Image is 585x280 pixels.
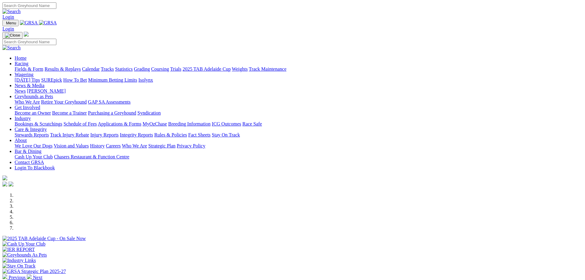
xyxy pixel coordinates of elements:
img: Stay On Track [2,263,35,269]
a: [DATE] Tips [15,77,40,83]
a: Previous [2,275,27,280]
img: IER REPORT [2,247,35,252]
img: chevron-right-pager-white.svg [27,274,32,279]
img: Close [5,33,20,38]
a: Calendar [82,66,100,72]
a: [PERSON_NAME] [27,88,66,94]
a: Fact Sheets [188,132,211,137]
a: About [15,138,27,143]
img: Search [2,45,21,51]
a: Login [2,14,14,19]
a: Tracks [101,66,114,72]
a: Greyhounds as Pets [15,94,53,99]
span: Previous [9,275,26,280]
a: Get Involved [15,105,40,110]
a: How To Bet [63,77,87,83]
a: Rules & Policies [154,132,187,137]
a: Wagering [15,72,34,77]
a: Become an Owner [15,110,51,115]
a: Grading [134,66,150,72]
a: Integrity Reports [120,132,153,137]
div: Bar & Dining [15,154,583,160]
img: GRSA [39,20,57,26]
button: Toggle navigation [2,32,23,39]
div: Wagering [15,77,583,83]
a: Bookings & Scratchings [15,121,62,126]
a: Home [15,55,27,61]
div: News & Media [15,88,583,94]
button: Toggle navigation [2,20,19,26]
img: GRSA Strategic Plan 2025-27 [2,269,66,274]
span: Menu [6,21,16,25]
a: Cash Up Your Club [15,154,53,159]
a: GAP SA Assessments [88,99,131,105]
img: Greyhounds As Pets [2,252,47,258]
img: chevron-left-pager-white.svg [2,274,7,279]
a: Chasers Restaurant & Function Centre [54,154,129,159]
a: Bar & Dining [15,149,41,154]
a: SUREpick [41,77,62,83]
a: Injury Reports [90,132,119,137]
a: Care & Integrity [15,127,47,132]
a: Become a Trainer [52,110,87,115]
a: Contact GRSA [15,160,44,165]
a: Industry [15,116,31,121]
a: MyOzChase [143,121,167,126]
a: Trials [170,66,181,72]
a: Fields & Form [15,66,43,72]
a: Stay On Track [212,132,240,137]
img: Search [2,9,21,14]
div: Greyhounds as Pets [15,99,583,105]
a: Login To Blackbook [15,165,55,170]
a: History [90,143,105,148]
input: Search [2,2,56,9]
a: News [15,88,26,94]
a: Race Safe [242,121,262,126]
a: Isolynx [138,77,153,83]
a: Who We Are [15,99,40,105]
a: We Love Our Dogs [15,143,52,148]
a: Schedule of Fees [63,121,97,126]
img: facebook.svg [2,182,7,186]
a: Syndication [137,110,161,115]
a: Weights [232,66,248,72]
img: Industry Links [2,258,36,263]
a: Statistics [115,66,133,72]
div: About [15,143,583,149]
a: Applications & Forms [98,121,141,126]
img: logo-grsa-white.png [2,175,7,180]
span: Next [33,275,42,280]
a: ICG Outcomes [212,121,241,126]
a: Login [2,26,14,31]
a: Careers [106,143,121,148]
a: 2025 TAB Adelaide Cup [183,66,231,72]
div: Care & Integrity [15,132,583,138]
a: Vision and Values [54,143,89,148]
img: 2025 TAB Adelaide Cup - On Sale Now [2,236,86,241]
a: Retire Your Greyhound [41,99,87,105]
a: Purchasing a Greyhound [88,110,136,115]
div: Industry [15,121,583,127]
img: GRSA [20,20,38,26]
img: Cash Up Your Club [2,241,45,247]
input: Search [2,39,56,45]
a: News & Media [15,83,44,88]
a: Racing [15,61,28,66]
div: Get Involved [15,110,583,116]
a: Breeding Information [168,121,211,126]
a: Coursing [151,66,169,72]
a: Track Maintenance [249,66,286,72]
a: Who We Are [122,143,147,148]
a: Next [27,275,42,280]
a: Stewards Reports [15,132,49,137]
a: Privacy Policy [177,143,205,148]
a: Strategic Plan [148,143,175,148]
a: Results & Replays [44,66,81,72]
img: logo-grsa-white.png [24,32,29,37]
div: Racing [15,66,583,72]
a: Track Injury Rebate [50,132,89,137]
a: Minimum Betting Limits [88,77,137,83]
img: twitter.svg [9,182,13,186]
